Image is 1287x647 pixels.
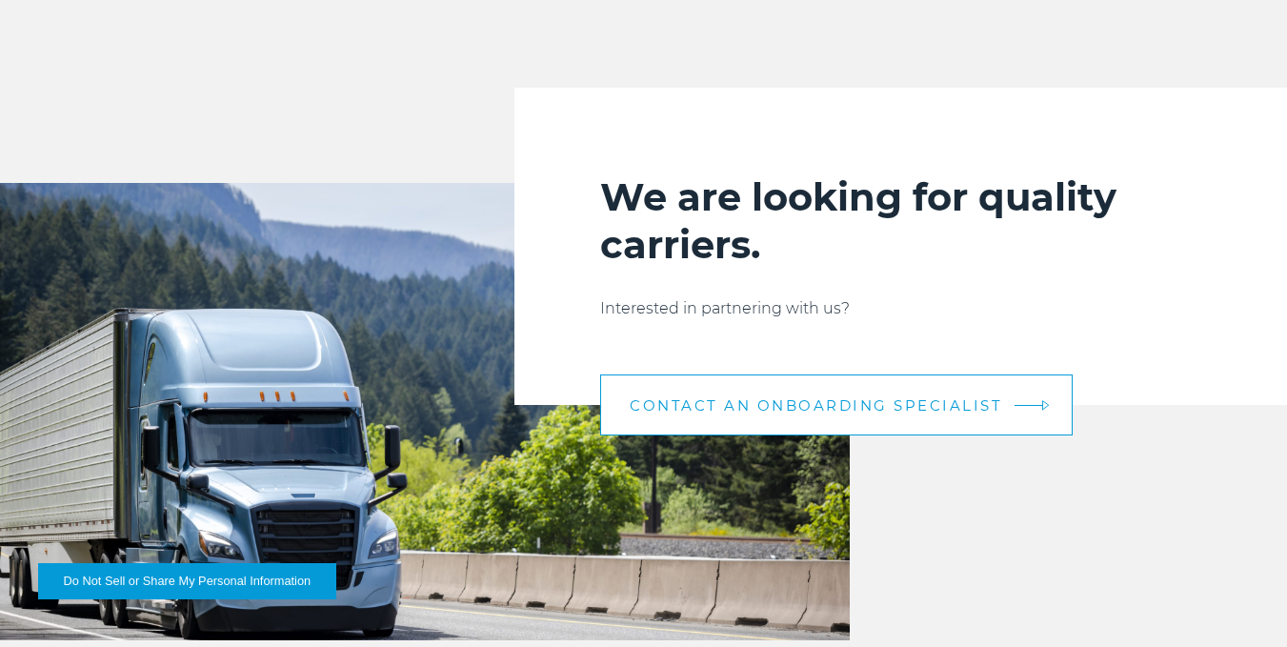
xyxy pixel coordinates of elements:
[600,173,1201,269] h2: We are looking for quality carriers.
[600,374,1073,435] a: CONTACT AN ONBOARDING SPECIALIST arrow arrow
[1042,400,1050,411] img: arrow
[600,297,1201,320] p: Interested in partnering with us?
[630,398,1002,413] span: CONTACT AN ONBOARDING SPECIALIST
[38,563,336,599] button: Do Not Sell or Share My Personal Information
